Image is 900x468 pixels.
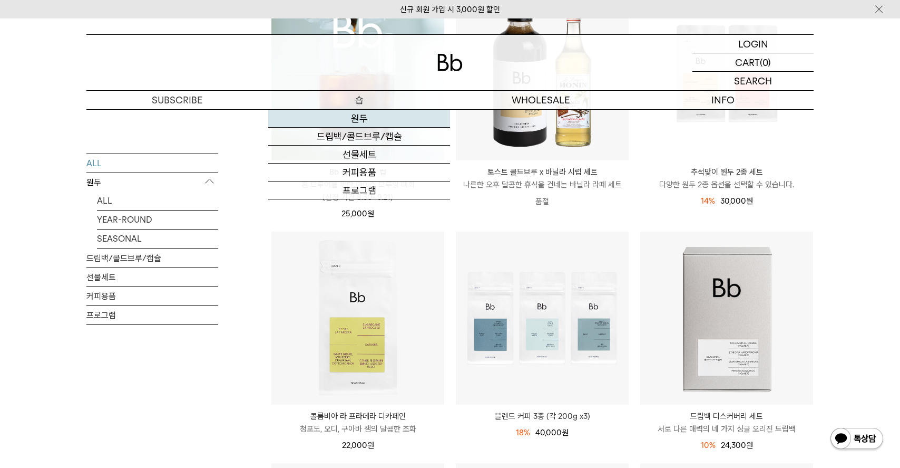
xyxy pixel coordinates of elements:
[97,210,218,228] a: YEAR-ROUND
[367,209,374,218] span: 원
[268,182,450,199] a: 프로그램
[692,35,814,53] a: LOGIN
[268,91,450,109] a: 숍
[268,128,450,146] a: 드립백/콜드브루/캡슐
[735,53,760,71] p: CART
[734,72,772,90] p: SEARCH
[746,441,753,450] span: 원
[437,54,463,71] img: 로고
[640,423,813,435] p: 서로 다른 매력의 네 가지 싱글 오리진 드립백
[268,146,450,164] a: 선물세트
[367,441,374,450] span: 원
[456,232,629,405] img: 블렌드 커피 3종 (각 200g x3)
[456,166,629,191] a: 토스트 콜드브루 x 바닐라 시럽 세트 나른한 오후 달콤한 휴식을 건네는 바닐라 라떼 세트
[271,423,444,435] p: 청포도, 오디, 구아바 잼의 달콤한 조화
[760,53,771,71] p: (0)
[86,286,218,305] a: 커피용품
[535,428,569,437] span: 40,000
[701,439,716,452] div: 10%
[721,441,753,450] span: 24,300
[268,110,450,128] a: 원두
[640,410,813,423] p: 드립백 디스커버리 세트
[341,209,374,218] span: 25,000
[86,173,218,192] p: 원두
[97,229,218,247] a: SEASONAL
[400,5,500,14] a: 신규 회원 가입 시 3,000원 할인
[97,191,218,209] a: ALL
[562,428,569,437] span: 원
[720,196,753,206] span: 30,000
[632,91,814,109] p: INFO
[86,154,218,172] a: ALL
[640,166,813,178] p: 추석맞이 원두 2종 세트
[342,441,374,450] span: 22,000
[271,232,444,405] img: 콜롬비아 라 프라데라 디카페인
[640,410,813,435] a: 드립백 디스커버리 세트 서로 다른 매력의 네 가지 싱글 오리진 드립백
[701,195,715,207] div: 14%
[271,410,444,435] a: 콜롬비아 라 프라데라 디카페인 청포도, 오디, 구아바 잼의 달콤한 조화
[456,166,629,178] p: 토스트 콜드브루 x 바닐라 시럽 세트
[746,196,753,206] span: 원
[640,232,813,405] img: 드립백 디스커버리 세트
[450,91,632,109] p: WHOLESALE
[271,410,444,423] p: 콜롬비아 라 프라데라 디카페인
[86,268,218,286] a: 선물세트
[456,410,629,423] a: 블렌드 커피 3종 (각 200g x3)
[456,178,629,191] p: 나른한 오후 달콤한 휴식을 건네는 바닐라 라떼 세트
[86,91,268,109] a: SUBSCRIBE
[829,427,884,452] img: 카카오톡 채널 1:1 채팅 버튼
[640,178,813,191] p: 다양한 원두 2종 옵션을 선택할 수 있습니다.
[86,249,218,267] a: 드립백/콜드브루/캡슐
[692,53,814,72] a: CART (0)
[640,166,813,191] a: 추석맞이 원두 2종 세트 다양한 원두 2종 옵션을 선택할 수 있습니다.
[86,305,218,324] a: 프로그램
[738,35,768,53] p: LOGIN
[268,164,450,182] a: 커피용품
[516,426,530,439] div: 18%
[456,191,629,212] p: 품절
